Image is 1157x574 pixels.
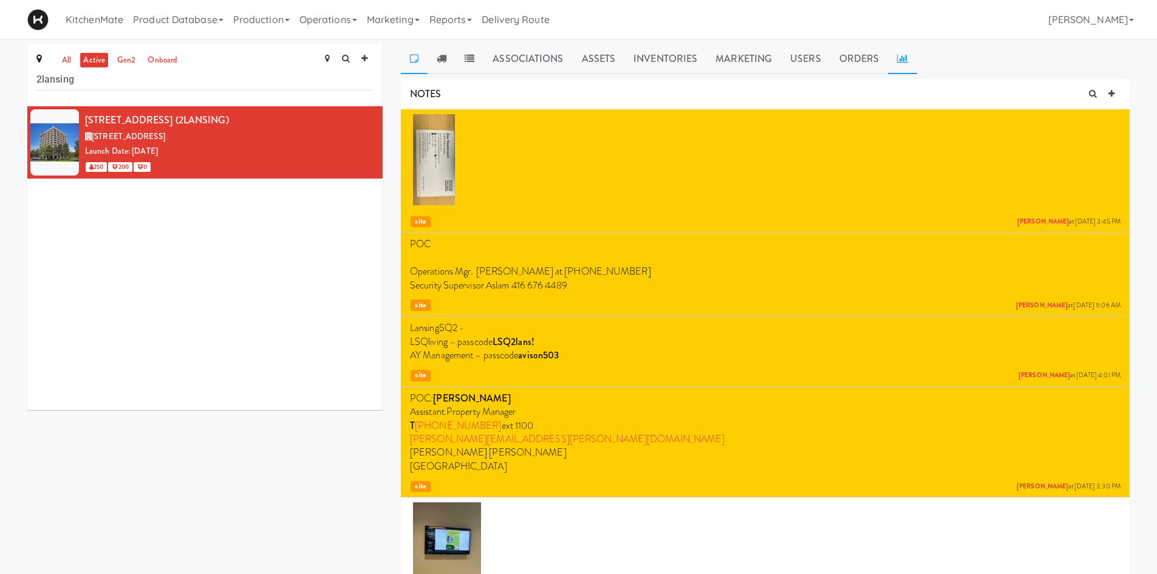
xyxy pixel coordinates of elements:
span: 250 [86,162,107,172]
img: qeqltb4arygtdkfvb8kl.jpg [413,114,456,205]
span: site [411,216,431,228]
strong: LSQ2lans [493,335,531,349]
a: Inventories [624,44,706,74]
span: at [DATE] 11:06 AM [1016,301,1121,310]
strong: ! [531,335,534,349]
strong: T [410,419,415,432]
span: [GEOGRAPHIC_DATA] [410,459,507,473]
a: onboard [145,53,180,68]
span: at [DATE] 3:45 PM [1017,217,1121,227]
a: [PERSON_NAME] [1016,301,1068,310]
a: all [59,53,74,68]
span: Security Supervisor Aslam 416 676 4489 [410,278,567,292]
a: [PERSON_NAME] [1017,217,1069,226]
span: site [411,299,431,311]
span: ext 1100 [502,419,534,432]
input: Search site [36,68,374,91]
span: AY Management – passcode [410,348,518,362]
a: [PHONE_NUMBER] [415,419,501,432]
a: Associations [483,44,572,74]
a: Marketing [706,44,781,74]
a: gen2 [114,53,138,68]
span: NOTES [410,87,442,101]
span: at [DATE] 4:01 PM [1019,371,1121,380]
span: 0 [134,162,151,172]
span: LansingSQ2 - [410,321,464,335]
a: Orders [830,44,889,74]
a: Assets [573,44,625,74]
span: [STREET_ADDRESS] [92,131,165,142]
p: POC: [410,392,1121,405]
div: Launch Date: [DATE] [85,144,374,159]
p: POC [410,237,1121,251]
a: Users [781,44,830,74]
span: 200 [108,162,132,172]
span: Assistant Property Manager [410,405,516,419]
span: site [411,481,431,493]
span: LSQliving – passcode [410,335,493,349]
span: Operations Mgr. [PERSON_NAME] at [PHONE_NUMBER] [410,264,651,278]
div: [STREET_ADDRESS] (2LANSING) [85,111,374,129]
span: at [DATE] 3:30 PM [1017,482,1121,491]
strong: [PERSON_NAME] [433,391,510,405]
li: [STREET_ADDRESS] (2LANSING)[STREET_ADDRESS]Launch Date: [DATE] 250 200 0 [27,106,383,179]
a: active [80,53,108,68]
a: [PERSON_NAME] [1017,482,1068,491]
a: [PERSON_NAME][EMAIL_ADDRESS][PERSON_NAME][DOMAIN_NAME] [410,432,725,446]
span: site [411,370,431,381]
img: Micromart [27,9,49,30]
strong: avison503 [518,348,559,362]
span: [PERSON_NAME] [PERSON_NAME] [410,445,567,459]
a: [PERSON_NAME] [1019,371,1070,380]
